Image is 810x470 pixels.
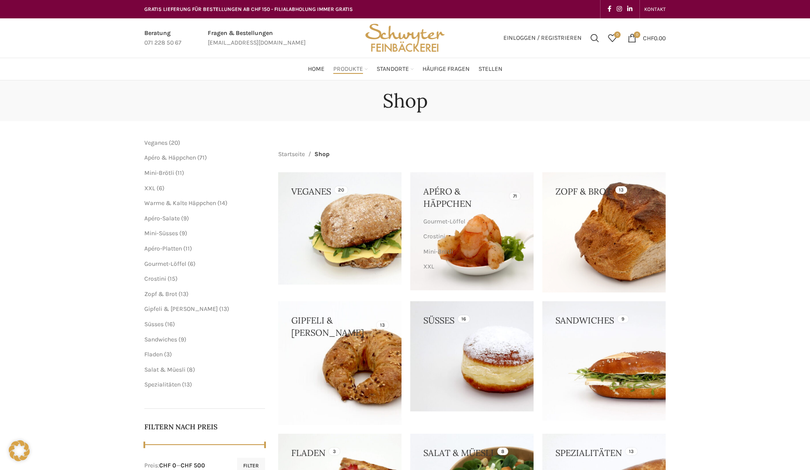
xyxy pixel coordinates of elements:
a: Häufige Fragen [422,60,470,78]
a: Spezialitäten [144,381,181,388]
a: XXL [144,185,155,192]
a: Suchen [586,29,604,47]
a: Mini-Brötli [423,244,518,259]
span: Standorte [377,65,409,73]
span: 14 [220,199,225,207]
a: Apéro & Häppchen [144,154,196,161]
span: Shop [314,150,329,159]
div: Secondary navigation [640,0,670,18]
span: 6 [159,185,162,192]
a: Site logo [362,34,448,41]
a: Infobox link [208,28,306,48]
h5: Filtern nach Preis [144,422,265,432]
nav: Breadcrumb [278,150,329,159]
a: Produkte [333,60,368,78]
span: Stellen [478,65,503,73]
a: Fladen [144,351,163,358]
a: Süsses [144,320,164,328]
span: 13 [181,290,186,298]
span: 0 [634,31,640,38]
a: Einloggen / Registrieren [499,29,586,47]
div: Meine Wunschliste [604,29,621,47]
a: Mini-Süsses [144,230,178,237]
a: Infobox link [144,28,182,48]
a: 0 CHF0.00 [623,29,670,47]
span: 71 [199,154,205,161]
span: CHF 0 [159,462,176,469]
a: Crostini [144,275,166,282]
a: KONTAKT [644,0,666,18]
span: 20 [171,139,178,146]
a: XXL [423,259,518,274]
bdi: 0.00 [643,34,666,42]
a: Crostini [423,229,518,244]
span: KONTAKT [644,6,666,12]
span: 9 [181,336,184,343]
a: Startseite [278,150,305,159]
span: Einloggen / Registrieren [503,35,582,41]
span: 0 [614,31,621,38]
a: Warme & Kalte Häppchen [144,199,216,207]
span: 8 [189,366,193,373]
span: Home [308,65,325,73]
a: Instagram social link [614,3,625,15]
span: 9 [183,215,187,222]
a: 0 [604,29,621,47]
span: 11 [178,169,182,177]
span: 6 [190,260,193,268]
a: Home [308,60,325,78]
span: CHF [643,34,654,42]
a: Facebook social link [605,3,614,15]
a: Stellen [478,60,503,78]
div: Preis: — [144,461,205,470]
span: 13 [184,381,190,388]
a: Veganes [144,139,168,146]
a: Standorte [377,60,414,78]
a: Gipfeli & [PERSON_NAME] [144,305,218,313]
h1: Shop [383,89,428,112]
span: 13 [221,305,227,313]
span: 15 [170,275,175,282]
span: 16 [167,320,173,328]
a: Mini-Brötli [144,169,174,177]
span: CHF 500 [181,462,205,469]
img: Bäckerei Schwyter [362,18,448,58]
a: Zopf & Brot [144,290,177,298]
span: Häufige Fragen [422,65,470,73]
span: 9 [182,230,185,237]
a: Warme & Kalte Häppchen [423,274,518,289]
a: Apéro-Platten [144,245,182,252]
span: 11 [185,245,190,252]
a: Apéro-Salate [144,215,180,222]
a: Sandwiches [144,336,177,343]
a: Salat & Müesli [144,366,185,373]
span: Produkte [333,65,363,73]
span: GRATIS LIEFERUNG FÜR BESTELLUNGEN AB CHF 150 - FILIALABHOLUNG IMMER GRATIS [144,6,353,12]
a: Linkedin social link [625,3,635,15]
a: Gourmet-Löffel [423,214,518,229]
span: 3 [166,351,170,358]
a: Gourmet-Löffel [144,260,186,268]
div: Main navigation [140,60,670,78]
